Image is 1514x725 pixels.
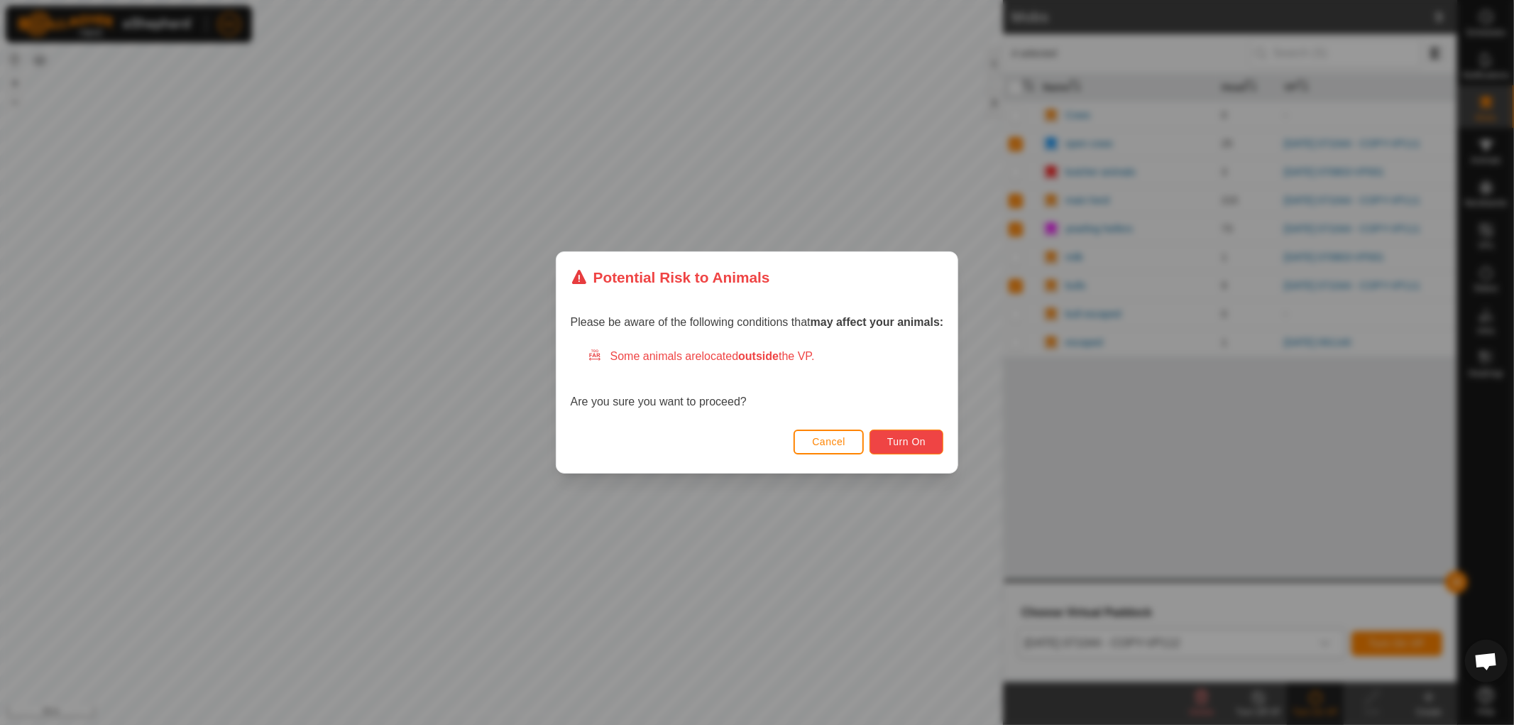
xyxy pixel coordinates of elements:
[738,350,779,362] strong: outside
[887,436,926,447] span: Turn On
[870,430,943,454] button: Turn On
[812,436,845,447] span: Cancel
[571,316,944,328] span: Please be aware of the following conditions that
[811,316,944,328] strong: may affect your animals:
[571,348,944,410] div: Are you sure you want to proceed?
[702,350,815,362] span: located the VP.
[588,348,944,365] div: Some animals are
[794,430,864,454] button: Cancel
[571,266,770,288] div: Potential Risk to Animals
[1465,640,1508,682] a: Open chat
